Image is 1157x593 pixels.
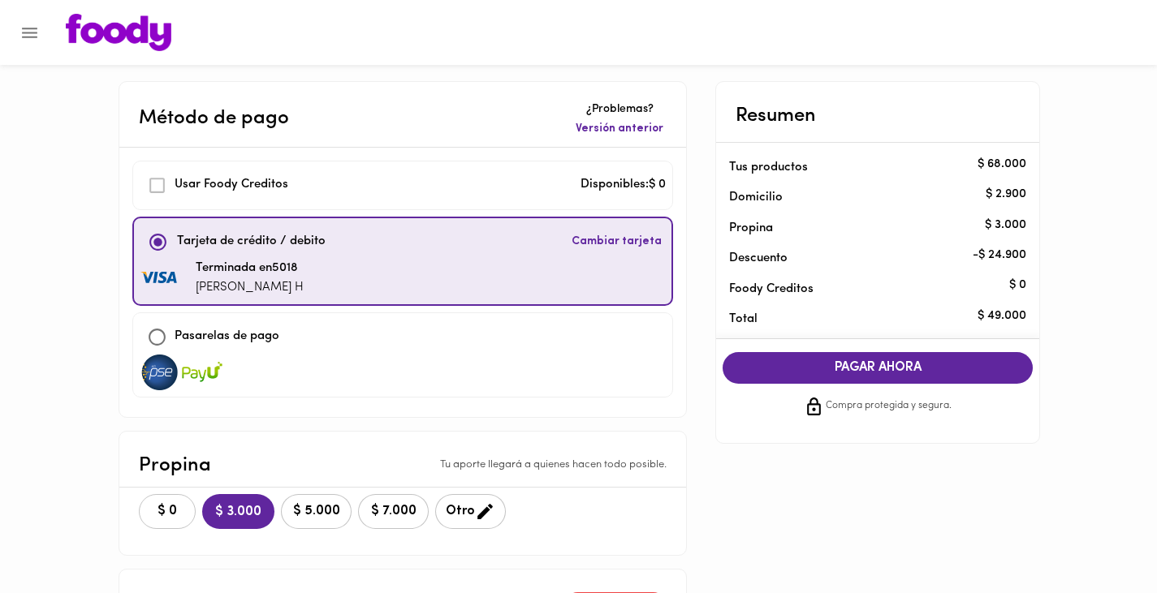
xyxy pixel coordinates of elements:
span: Otro [446,501,495,522]
span: $ 3.000 [215,505,261,520]
p: $ 68.000 [978,156,1026,173]
span: Compra protegida y segura. [826,398,952,415]
p: Resumen [736,101,816,131]
p: Foody Creditos [729,281,1000,298]
p: Tu aporte llegará a quienes hacen todo posible. [440,458,667,473]
p: Propina [729,220,1000,237]
p: ¿Problemas? [572,101,667,118]
span: PAGAR AHORA [739,360,1017,376]
button: Versión anterior [572,118,667,140]
p: Propina [139,451,211,480]
span: $ 0 [149,504,185,519]
button: $ 7.000 [358,494,429,529]
button: Otro [435,494,506,529]
img: visa [140,272,181,285]
p: Total [729,311,1000,328]
p: Domicilio [729,189,783,206]
span: $ 7.000 [369,504,418,519]
p: Tarjeta de crédito / debito [177,233,326,251]
p: Usar Foody Creditos [175,176,288,195]
span: Cambiar tarjeta [572,234,662,250]
img: visa [182,355,222,390]
p: $ 3.000 [985,217,1026,234]
p: Pasarelas de pago [175,328,279,346]
p: Método de pago [139,104,289,133]
iframe: Messagebird Livechat Widget [1063,499,1141,577]
p: $ 49.000 [978,307,1026,324]
img: visa [140,355,180,390]
span: Versión anterior [576,121,663,137]
button: Cambiar tarjeta [568,225,665,260]
button: Menu [10,13,50,53]
p: Terminada en 5018 [196,260,304,278]
p: $ 0 [1009,277,1026,294]
span: $ 5.000 [291,504,341,519]
button: $ 5.000 [281,494,352,529]
p: [PERSON_NAME] H [196,279,304,298]
button: $ 0 [139,494,196,529]
p: Tus productos [729,159,1000,176]
p: - $ 24.900 [973,247,1026,264]
button: PAGAR AHORA [723,352,1033,384]
p: $ 2.900 [986,186,1026,203]
p: Descuento [729,250,788,267]
p: Disponibles: $ 0 [581,176,666,195]
button: $ 3.000 [202,494,274,529]
img: logo.png [66,14,171,51]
